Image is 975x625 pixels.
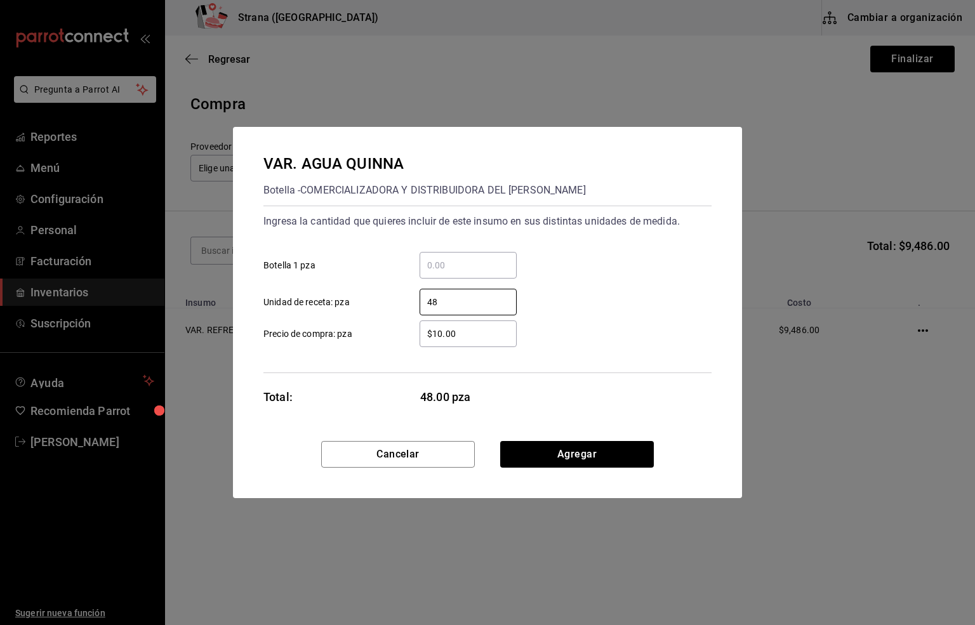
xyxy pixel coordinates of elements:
[263,180,586,201] div: Botella - COMERCIALIZADORA Y DISTRIBUIDORA DEL [PERSON_NAME]
[500,441,654,468] button: Agregar
[263,211,712,232] div: Ingresa la cantidad que quieres incluir de este insumo en sus distintas unidades de medida.
[420,388,517,405] span: 48.00 pza
[420,326,517,341] input: Precio de compra: pza
[420,258,517,273] input: Botella 1 pza
[263,259,315,272] span: Botella 1 pza
[263,152,586,175] div: VAR. AGUA QUINNA
[263,388,293,405] div: Total:
[263,296,350,309] span: Unidad de receta: pza
[420,294,517,310] input: Unidad de receta: pza
[263,327,352,341] span: Precio de compra: pza
[321,441,475,468] button: Cancelar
